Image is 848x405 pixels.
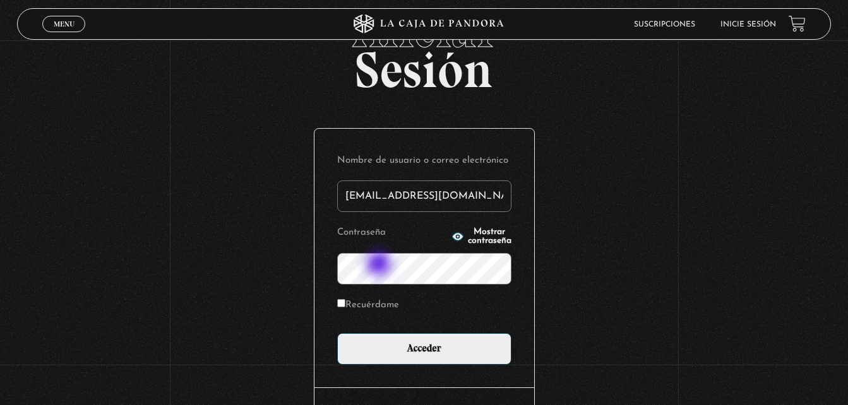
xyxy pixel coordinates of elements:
[17,4,831,85] h2: Sesión
[337,333,511,365] input: Acceder
[337,223,448,243] label: Contraseña
[789,15,806,32] a: View your shopping cart
[337,296,399,315] label: Recuérdame
[54,20,75,28] span: Menu
[634,21,695,28] a: Suscripciones
[337,299,345,307] input: Recuérdame
[49,31,79,40] span: Cerrar
[720,21,776,28] a: Inicie sesión
[337,151,511,171] label: Nombre de usuario o correo electrónico
[451,228,511,245] button: Mostrar contraseña
[17,4,831,55] span: Iniciar
[468,228,511,245] span: Mostrar contraseña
